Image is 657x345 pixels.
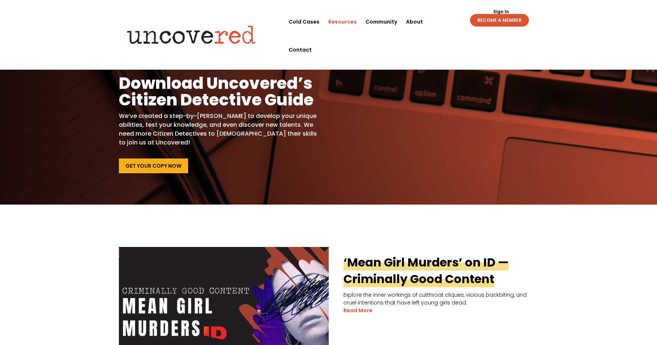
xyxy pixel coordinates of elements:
[470,14,529,27] a: BECOME A MEMBER
[119,291,538,307] p: Explore the inner workings of cutthroat cliques, vicious backbiting, and cruel intentions that ha...
[343,254,509,287] a: ‘Mean Girl Murders’ on ID — Criminally Good Content
[289,8,319,36] a: Cold Cases
[119,158,188,173] a: Get Your Copy Now
[343,307,372,314] a: read more
[119,75,317,112] h1: Download Uncovered’s Citizen Detective Guide
[289,36,312,64] a: Contact
[365,8,397,36] a: Community
[489,10,513,14] a: Sign In
[328,8,357,36] a: Resources
[406,8,423,36] a: About
[121,20,262,49] img: Uncovered logo
[119,112,317,147] p: We’ve created a step-by-[PERSON_NAME] to develop your unique abilities, test your knowledge, and ...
